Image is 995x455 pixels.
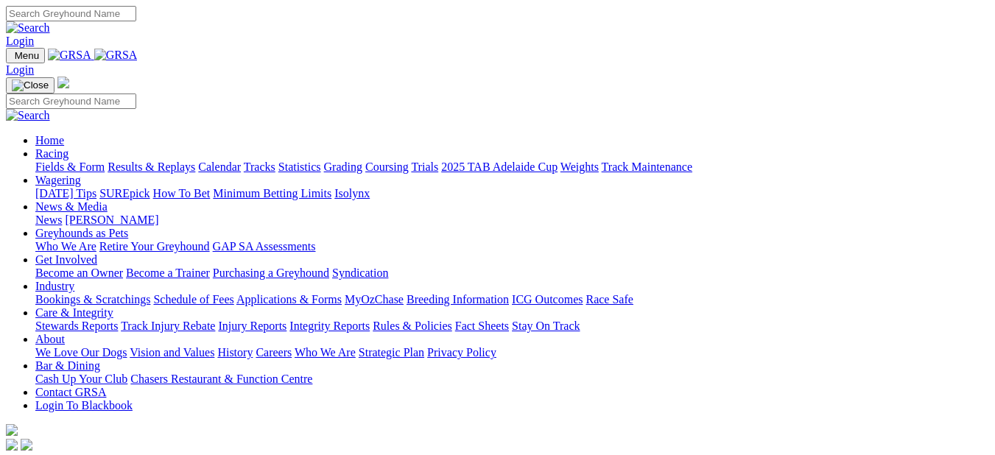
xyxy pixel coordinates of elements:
a: Login [6,63,34,76]
a: Track Injury Rebate [121,320,215,332]
a: Bar & Dining [35,359,100,372]
div: Get Involved [35,267,989,280]
a: [DATE] Tips [35,187,96,200]
a: Industry [35,280,74,292]
img: twitter.svg [21,439,32,451]
a: Chasers Restaurant & Function Centre [130,373,312,385]
a: GAP SA Assessments [213,240,316,253]
a: Home [35,134,64,147]
a: History [217,346,253,359]
a: Statistics [278,161,321,173]
a: Wagering [35,174,81,186]
a: News [35,214,62,226]
a: Strategic Plan [359,346,424,359]
a: Racing [35,147,68,160]
div: News & Media [35,214,989,227]
a: Vision and Values [130,346,214,359]
a: MyOzChase [345,293,404,306]
div: Care & Integrity [35,320,989,333]
a: SUREpick [99,187,150,200]
a: Become a Trainer [126,267,210,279]
a: Contact GRSA [35,386,106,398]
a: Isolynx [334,187,370,200]
a: Track Maintenance [602,161,692,173]
div: Greyhounds as Pets [35,240,989,253]
a: Results & Replays [108,161,195,173]
img: logo-grsa-white.png [6,424,18,436]
button: Toggle navigation [6,48,45,63]
a: Syndication [332,267,388,279]
a: About [35,333,65,345]
span: Menu [15,50,39,61]
a: Who We Are [35,240,96,253]
a: Purchasing a Greyhound [213,267,329,279]
img: Close [12,80,49,91]
a: Minimum Betting Limits [213,187,331,200]
a: Tracks [244,161,275,173]
img: GRSA [94,49,138,62]
a: Login To Blackbook [35,399,133,412]
a: Schedule of Fees [153,293,233,306]
button: Toggle navigation [6,77,55,94]
a: Weights [560,161,599,173]
a: Coursing [365,161,409,173]
a: Cash Up Your Club [35,373,127,385]
a: 2025 TAB Adelaide Cup [441,161,558,173]
img: Search [6,109,50,122]
a: Injury Reports [218,320,286,332]
a: Breeding Information [407,293,509,306]
img: Search [6,21,50,35]
a: Care & Integrity [35,306,113,319]
input: Search [6,94,136,109]
input: Search [6,6,136,21]
a: Rules & Policies [373,320,452,332]
a: Integrity Reports [289,320,370,332]
a: Careers [256,346,292,359]
div: Industry [35,293,989,306]
div: Racing [35,161,989,174]
a: Become an Owner [35,267,123,279]
a: Trials [411,161,438,173]
a: Stay On Track [512,320,580,332]
a: News & Media [35,200,108,213]
a: Fact Sheets [455,320,509,332]
img: facebook.svg [6,439,18,451]
a: Applications & Forms [236,293,342,306]
a: Stewards Reports [35,320,118,332]
a: How To Bet [153,187,211,200]
a: Race Safe [586,293,633,306]
a: Privacy Policy [427,346,496,359]
a: ICG Outcomes [512,293,583,306]
div: About [35,346,989,359]
a: Grading [324,161,362,173]
a: Login [6,35,34,47]
a: Calendar [198,161,241,173]
a: We Love Our Dogs [35,346,127,359]
a: Bookings & Scratchings [35,293,150,306]
div: Bar & Dining [35,373,989,386]
a: Get Involved [35,253,97,266]
a: [PERSON_NAME] [65,214,158,226]
a: Who We Are [295,346,356,359]
a: Retire Your Greyhound [99,240,210,253]
img: logo-grsa-white.png [57,77,69,88]
div: Wagering [35,187,989,200]
a: Greyhounds as Pets [35,227,128,239]
a: Fields & Form [35,161,105,173]
img: GRSA [48,49,91,62]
